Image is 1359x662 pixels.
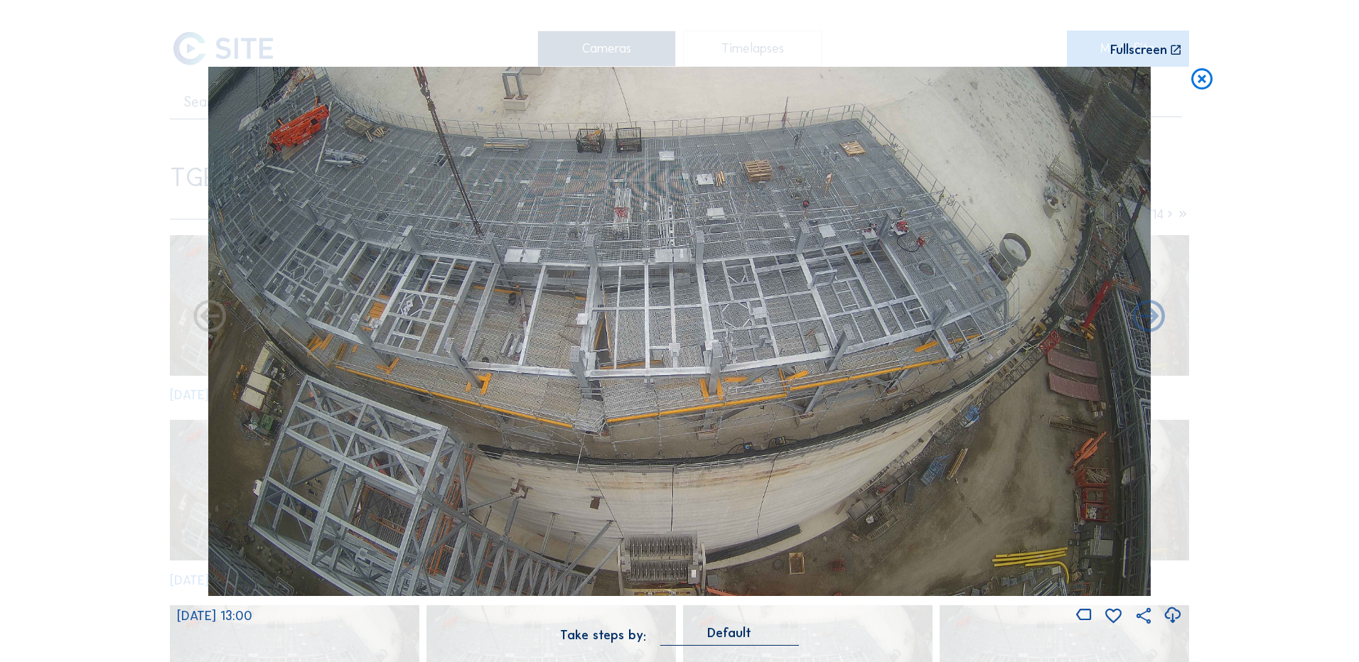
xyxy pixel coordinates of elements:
[208,67,1151,597] img: Image
[560,629,646,641] div: Take steps by:
[1110,43,1167,57] div: Fullscreen
[707,626,751,639] div: Default
[177,608,252,624] span: [DATE] 13:00
[190,298,230,337] i: Forward
[1129,298,1169,337] i: Back
[660,626,799,646] div: Default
